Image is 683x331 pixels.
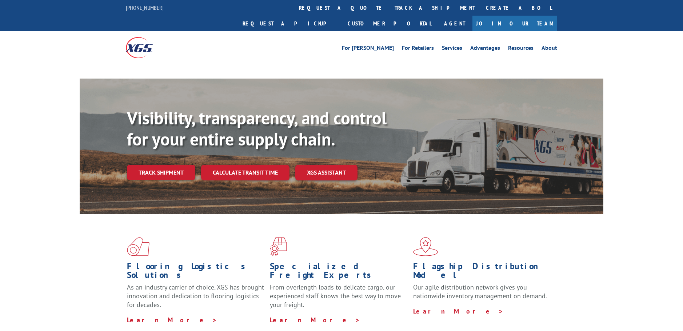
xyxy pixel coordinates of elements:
[127,165,195,180] a: Track shipment
[126,4,164,11] a: [PHONE_NUMBER]
[342,45,394,53] a: For [PERSON_NAME]
[413,262,551,283] h1: Flagship Distribution Model
[442,45,462,53] a: Services
[127,283,264,309] span: As an industry carrier of choice, XGS has brought innovation and dedication to flooring logistics...
[270,283,407,315] p: From overlength loads to delicate cargo, our experienced staff knows the best way to move your fr...
[127,316,217,324] a: Learn More >
[127,107,387,150] b: Visibility, transparency, and control for your entire supply chain.
[413,307,504,315] a: Learn More >
[472,16,557,31] a: Join Our Team
[402,45,434,53] a: For Retailers
[342,16,437,31] a: Customer Portal
[270,262,407,283] h1: Specialized Freight Experts
[413,237,438,256] img: xgs-icon-flagship-distribution-model-red
[295,165,358,180] a: XGS ASSISTANT
[237,16,342,31] a: Request a pickup
[542,45,557,53] a: About
[270,237,287,256] img: xgs-icon-focused-on-flooring-red
[127,237,149,256] img: xgs-icon-total-supply-chain-intelligence-red
[437,16,472,31] a: Agent
[413,283,547,300] span: Our agile distribution network gives you nationwide inventory management on demand.
[127,262,264,283] h1: Flooring Logistics Solutions
[201,165,289,180] a: Calculate transit time
[270,316,360,324] a: Learn More >
[508,45,534,53] a: Resources
[470,45,500,53] a: Advantages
